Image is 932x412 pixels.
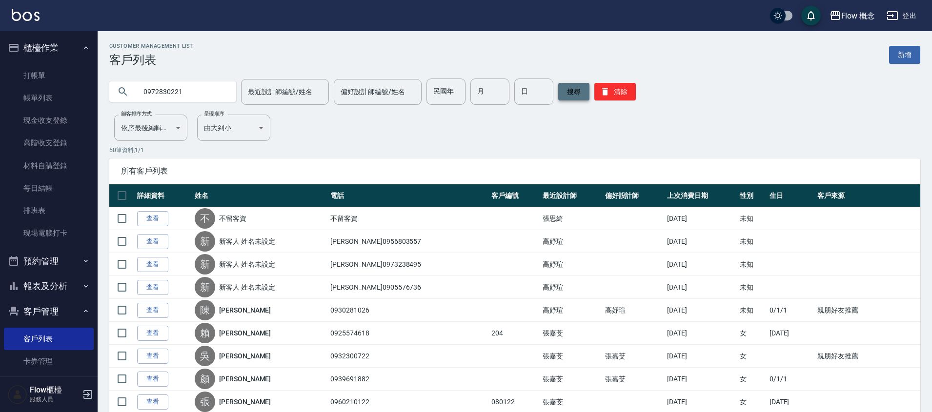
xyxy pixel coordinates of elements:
[219,397,271,407] a: [PERSON_NAME]
[540,230,602,253] td: 高妤瑄
[219,282,275,292] a: 新客人 姓名未設定
[4,155,94,177] a: 材料自購登錄
[665,345,737,368] td: [DATE]
[137,257,168,272] a: 查看
[328,299,489,322] td: 0930281026
[737,207,767,230] td: 未知
[137,211,168,226] a: 查看
[135,184,192,207] th: 詳細資料
[121,110,152,118] label: 顧客排序方式
[109,43,194,49] h2: Customer Management List
[137,303,168,318] a: 查看
[219,305,271,315] a: [PERSON_NAME]
[665,230,737,253] td: [DATE]
[12,9,40,21] img: Logo
[4,299,94,324] button: 客戶管理
[137,394,168,410] a: 查看
[328,184,489,207] th: 電話
[219,214,246,223] a: 不留客資
[540,253,602,276] td: 高妤瑄
[4,249,94,274] button: 預約管理
[137,326,168,341] a: 查看
[137,78,228,105] input: 搜尋關鍵字
[883,7,920,25] button: 登出
[137,372,168,387] a: 查看
[540,207,602,230] td: 張思綺
[737,345,767,368] td: 女
[328,322,489,345] td: 0925574618
[540,368,602,391] td: 張嘉芠
[30,395,80,404] p: 服務人員
[328,230,489,253] td: [PERSON_NAME]0956803557
[328,368,489,391] td: 0939691882
[737,184,767,207] th: 性別
[665,299,737,322] td: [DATE]
[328,345,489,368] td: 0932300722
[4,87,94,109] a: 帳單列表
[603,345,665,368] td: 張嘉芠
[737,322,767,345] td: 女
[815,299,920,322] td: 親朋好友推薦
[540,345,602,368] td: 張嘉芠
[737,368,767,391] td: 女
[594,83,636,100] button: 清除
[4,373,94,395] a: 入金管理
[219,328,271,338] a: [PERSON_NAME]
[30,385,80,395] h5: Flow櫃檯
[801,6,821,25] button: save
[4,132,94,154] a: 高階收支登錄
[767,368,815,391] td: 0/1/1
[841,10,875,22] div: Flow 概念
[204,110,224,118] label: 呈現順序
[114,115,187,141] div: 依序最後編輯時間
[665,368,737,391] td: [DATE]
[328,276,489,299] td: [PERSON_NAME]0905576736
[737,299,767,322] td: 未知
[665,276,737,299] td: [DATE]
[737,276,767,299] td: 未知
[4,350,94,373] a: 卡券管理
[815,345,920,368] td: 親朋好友推薦
[665,322,737,345] td: [DATE]
[137,349,168,364] a: 查看
[665,207,737,230] td: [DATE]
[195,231,215,252] div: 新
[558,83,589,100] button: 搜尋
[540,299,602,322] td: 高妤瑄
[889,46,920,64] a: 新增
[8,385,27,404] img: Person
[603,368,665,391] td: 張嘉芠
[540,322,602,345] td: 張嘉芠
[195,208,215,229] div: 不
[603,299,665,322] td: 高妤瑄
[195,254,215,275] div: 新
[4,328,94,350] a: 客戶列表
[195,300,215,320] div: 陳
[767,299,815,322] td: 0/1/1
[737,253,767,276] td: 未知
[767,322,815,345] td: [DATE]
[328,253,489,276] td: [PERSON_NAME]0973238495
[4,64,94,87] a: 打帳單
[826,6,879,26] button: Flow 概念
[4,109,94,132] a: 現金收支登錄
[137,280,168,295] a: 查看
[192,184,328,207] th: 姓名
[4,177,94,199] a: 每日結帳
[540,276,602,299] td: 高妤瑄
[665,184,737,207] th: 上次消費日期
[4,199,94,222] a: 排班表
[4,274,94,299] button: 報表及分析
[195,277,215,297] div: 新
[540,184,602,207] th: 最近設計師
[195,346,215,366] div: 吳
[665,253,737,276] td: [DATE]
[328,207,489,230] td: 不留客資
[489,184,540,207] th: 客戶編號
[219,374,271,384] a: [PERSON_NAME]
[737,230,767,253] td: 未知
[4,35,94,60] button: 櫃檯作業
[195,323,215,343] div: 賴
[195,392,215,412] div: 張
[121,166,909,176] span: 所有客戶列表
